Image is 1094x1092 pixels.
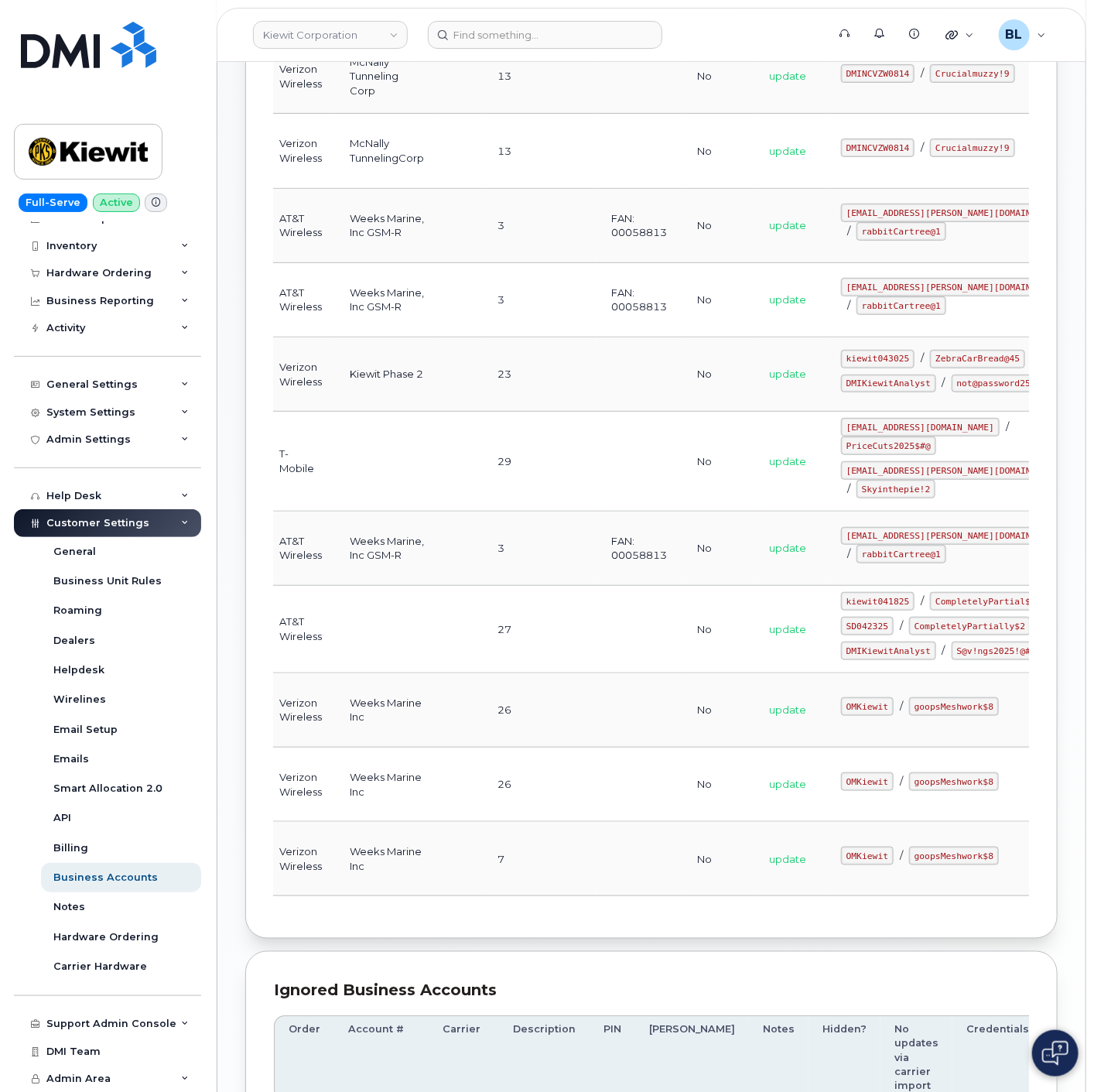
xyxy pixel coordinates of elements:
[265,189,336,263] td: AT&T Wireless
[484,586,597,673] td: 27
[683,822,755,896] td: No
[336,263,438,337] td: Weeks Marine, Inc GSM-R
[484,748,597,822] td: 26
[265,586,336,673] td: AT&T Wireless
[484,673,597,748] td: 26
[930,350,1025,368] code: ZebraCarBread@45
[909,847,999,865] code: goopsMeshwork$8
[683,114,755,188] td: No
[942,644,945,656] span: /
[921,351,924,364] span: /
[265,822,336,896] td: Verizon Wireless
[484,337,597,412] td: 23
[841,772,894,791] code: OMKiewit
[909,772,999,791] code: goopsMeshwork$8
[841,64,915,83] code: DMINCVZW0814
[769,145,806,157] span: update
[428,21,662,49] input: Find something...
[856,222,946,241] code: rabbitCartree@1
[909,617,1031,635] code: CompletelyPartially$2
[683,673,755,748] td: No
[274,980,1029,1002] div: Ignored Business Accounts
[484,114,597,188] td: 13
[935,19,985,50] div: Quicklinks
[597,189,683,263] td: FAN: 00058813
[769,368,806,380] span: update
[921,594,924,607] span: /
[336,822,438,896] td: Weeks Marine Inc
[253,21,408,49] a: Kiewit Corporation
[988,19,1057,50] div: Brandon Lam
[921,141,924,153] span: /
[1042,1041,1068,1066] img: Open chat
[841,642,936,660] code: DMIKiewitAnalyst
[683,512,755,586] td: No
[683,337,755,412] td: No
[597,512,683,586] td: FAN: 00058813
[900,849,903,861] span: /
[847,547,850,560] span: /
[683,189,755,263] td: No
[683,586,755,673] td: No
[597,263,683,337] td: FAN: 00058813
[841,527,1068,546] code: [EMAIL_ADDRESS][PERSON_NAME][DOMAIN_NAME]
[484,412,597,512] td: 29
[841,436,936,455] code: PriceCuts2025$#@
[484,512,597,586] td: 3
[841,204,1068,222] code: [EMAIL_ADDRESS][PERSON_NAME][DOMAIN_NAME]
[952,642,1036,660] code: S@v!ngs2025!@#
[683,412,755,512] td: No
[769,293,806,306] span: update
[841,697,894,716] code: OMKiewit
[769,778,806,790] span: update
[484,39,597,114] td: 13
[930,139,1014,157] code: Crucialmuzzy!9
[484,263,597,337] td: 3
[1006,420,1009,433] span: /
[336,114,438,188] td: McNally TunnelingCorp
[265,512,336,586] td: AT&T Wireless
[841,139,915,157] code: DMINCVZW0814
[336,673,438,748] td: Weeks Marine Inc
[265,412,336,512] td: T-Mobile
[336,512,438,586] td: Weeks Marine, Inc GSM-R
[841,418,1000,436] code: [EMAIL_ADDRESS][DOMAIN_NAME]
[952,375,1052,393] code: not@password25@@!
[769,703,806,716] span: update
[841,375,936,393] code: DMIKiewitAnalyst
[841,592,915,611] code: kiewit041825
[769,455,806,467] span: update
[683,39,755,114] td: No
[683,263,755,337] td: No
[942,376,945,389] span: /
[841,461,1068,480] code: [EMAIL_ADDRESS][PERSON_NAME][DOMAIN_NAME]
[841,847,894,865] code: OMKiewit
[769,70,806,82] span: update
[265,114,336,188] td: Verizon Wireless
[841,350,915,368] code: kiewit043025
[847,299,850,311] span: /
[930,592,1041,611] code: CompletelyPartial$1
[769,623,806,635] span: update
[847,224,850,237] span: /
[847,482,850,495] span: /
[336,189,438,263] td: Weeks Marine, Inc GSM-R
[484,822,597,896] td: 7
[265,337,336,412] td: Verizon Wireless
[336,39,438,114] td: McNally Tunneling Corp
[856,480,935,498] code: Skyinthepie!2
[769,219,806,231] span: update
[856,296,946,315] code: rabbitCartree@1
[265,748,336,822] td: Verizon Wireless
[921,67,924,79] span: /
[856,545,946,563] code: rabbitCartree@1
[683,748,755,822] td: No
[841,278,1068,296] code: [EMAIL_ADDRESS][PERSON_NAME][DOMAIN_NAME]
[909,697,999,716] code: goopsMeshwork$8
[1006,26,1023,44] span: BL
[900,619,903,632] span: /
[484,189,597,263] td: 3
[336,337,438,412] td: Kiewit Phase 2
[769,853,806,865] span: update
[900,700,903,712] span: /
